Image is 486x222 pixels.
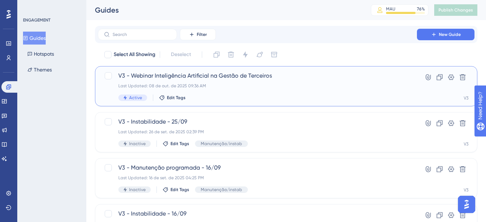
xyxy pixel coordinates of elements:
button: Themes [23,63,56,76]
span: Edit Tags [171,141,189,147]
button: Publish Changes [434,4,477,16]
button: Hotspots [23,47,58,60]
span: Need Help? [17,2,45,10]
button: New Guide [417,29,474,40]
span: Edit Tags [167,95,186,101]
span: V3 - Manutenção programada - 16/09 [118,163,396,172]
span: V3 - Instabilidade - 16/09 [118,209,396,218]
button: Edit Tags [163,187,189,193]
span: V3 - Instabilidade - 25/09 [118,117,396,126]
div: 76 % [417,6,425,12]
div: ENGAGEMENT [23,17,50,23]
span: V3 - Webinar Inteligência Artificial na Gestão de Terceiros [118,71,396,80]
input: Search [113,32,171,37]
div: Guides [95,5,353,15]
iframe: UserGuiding AI Assistant Launcher [456,194,477,215]
div: Last Updated: 16 de set. de 2025 04:25 PM [118,175,396,181]
button: Guides [23,32,46,45]
span: New Guide [439,32,461,37]
div: MAU [386,6,395,12]
button: Deselect [164,48,197,61]
span: Select All Showing [114,50,155,59]
span: Inactive [129,141,146,147]
div: V3 [464,187,468,193]
div: V3 [464,141,468,147]
span: Inactive [129,187,146,193]
div: Last Updated: 26 de set. de 2025 02:39 PM [118,129,396,135]
span: Deselect [171,50,191,59]
span: Publish Changes [439,7,473,13]
span: Edit Tags [171,187,189,193]
span: Manutenção/instab [201,187,242,193]
span: Manutenção/instab [201,141,242,147]
div: Last Updated: 08 de out. de 2025 09:36 AM [118,83,396,89]
div: V3 [464,95,468,101]
button: Edit Tags [159,95,186,101]
button: Edit Tags [163,141,189,147]
span: Active [129,95,142,101]
button: Filter [180,29,216,40]
span: Filter [197,32,207,37]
